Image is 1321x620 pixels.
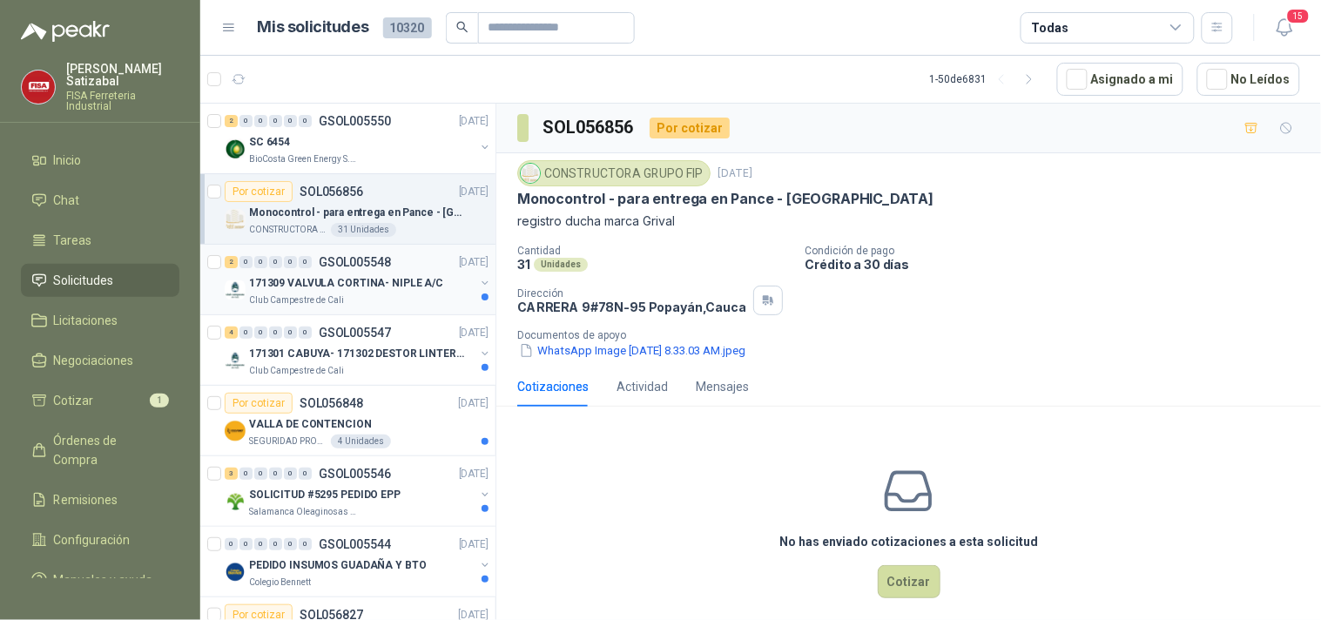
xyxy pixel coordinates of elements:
[66,91,179,111] p: FISA Ferreteria Industrial
[225,538,238,550] div: 0
[517,190,933,208] p: Monocontrol - para entrega en Pance - [GEOGRAPHIC_DATA]
[249,416,372,433] p: VALLA DE CONTENCION
[225,111,492,166] a: 2 0 0 0 0 0 GSOL005550[DATE] Company LogoSC 6454BioCosta Green Energy S.A.S
[319,115,391,127] p: GSOL005550
[239,538,253,550] div: 0
[930,65,1043,93] div: 1 - 50 de 6831
[284,538,297,550] div: 0
[239,468,253,480] div: 0
[150,394,169,408] span: 1
[517,329,1314,341] p: Documentos de apoyo
[54,311,118,330] span: Licitaciones
[779,532,1038,551] h3: No has enviado cotizaciones a esta solicitud
[456,21,468,33] span: search
[299,538,312,550] div: 0
[54,191,80,210] span: Chat
[249,205,466,221] p: Monocontrol - para entrega en Pance - [GEOGRAPHIC_DATA]
[225,280,246,300] img: Company Logo
[534,258,588,272] div: Unidades
[66,63,179,87] p: [PERSON_NAME] Satizabal
[249,487,401,503] p: SOLICITUD #5295 PEDIDO EPP
[225,138,246,159] img: Company Logo
[249,576,311,590] p: Colegio Bennett
[459,184,489,200] p: [DATE]
[249,134,290,151] p: SC 6454
[54,570,153,590] span: Manuales y ayuda
[319,327,391,339] p: GSOL005547
[319,468,391,480] p: GSOL005546
[269,538,282,550] div: 0
[225,115,238,127] div: 2
[300,185,363,198] p: SOL056856
[517,341,747,360] button: WhatsApp Image [DATE] 8.33.03 AM.jpeg
[54,431,163,469] span: Órdenes de Compra
[21,483,179,516] a: Remisiones
[239,327,253,339] div: 0
[225,327,238,339] div: 4
[249,152,359,166] p: BioCosta Green Energy S.A.S
[383,17,432,38] span: 10320
[258,15,369,40] h1: Mis solicitudes
[254,115,267,127] div: 0
[299,115,312,127] div: 0
[54,231,92,250] span: Tareas
[517,245,792,257] p: Cantidad
[517,212,1300,231] p: registro ducha marca Grival
[543,114,636,141] h3: SOL056856
[878,565,940,598] button: Cotizar
[299,468,312,480] div: 0
[225,463,492,519] a: 3 0 0 0 0 0 GSOL005546[DATE] Company LogoSOLICITUD #5295 PEDIDO EPPSalamanca Oleaginosas SAS
[254,538,267,550] div: 0
[319,538,391,550] p: GSOL005544
[225,421,246,441] img: Company Logo
[254,256,267,268] div: 0
[225,181,293,202] div: Por cotizar
[617,377,668,396] div: Actividad
[459,325,489,341] p: [DATE]
[200,174,495,245] a: Por cotizarSOL056856[DATE] Company LogoMonocontrol - para entrega en Pance - [GEOGRAPHIC_DATA]CON...
[54,151,82,170] span: Inicio
[1286,8,1311,24] span: 15
[459,466,489,482] p: [DATE]
[249,505,359,519] p: Salamanca Oleaginosas SAS
[459,254,489,271] p: [DATE]
[200,386,495,456] a: Por cotizarSOL056848[DATE] Company LogoVALLA DE CONTENCIONSEGURIDAD PROVISER LTDA4 Unidades
[1057,63,1183,96] button: Asignado a mi
[21,184,179,217] a: Chat
[517,257,530,272] p: 31
[21,523,179,556] a: Configuración
[521,164,540,183] img: Company Logo
[517,300,746,314] p: CARRERA 9#78N-95 Popayán , Cauca
[805,257,1314,272] p: Crédito a 30 días
[331,435,391,448] div: 4 Unidades
[299,256,312,268] div: 0
[54,490,118,509] span: Remisiones
[249,275,443,292] p: 171309 VALVULA CORTINA- NIPLE A/C
[459,536,489,553] p: [DATE]
[284,327,297,339] div: 0
[269,115,282,127] div: 0
[21,144,179,177] a: Inicio
[696,377,749,396] div: Mensajes
[225,491,246,512] img: Company Logo
[1269,12,1300,44] button: 15
[718,165,752,182] p: [DATE]
[459,113,489,130] p: [DATE]
[225,252,492,307] a: 2 0 0 0 0 0 GSOL005548[DATE] Company Logo171309 VALVULA CORTINA- NIPLE A/CClub Campestre de Cali
[1032,18,1068,37] div: Todas
[21,264,179,297] a: Solicitudes
[331,223,396,237] div: 31 Unidades
[225,468,238,480] div: 3
[249,435,327,448] p: SEGURIDAD PROVISER LTDA
[54,391,94,410] span: Cotizar
[805,245,1314,257] p: Condición de pago
[1197,63,1300,96] button: No Leídos
[269,327,282,339] div: 0
[225,322,492,378] a: 4 0 0 0 0 0 GSOL005547[DATE] Company Logo171301 CABUYA- 171302 DESTOR LINTER- 171305 PINZAClub Ca...
[21,224,179,257] a: Tareas
[269,468,282,480] div: 0
[459,395,489,412] p: [DATE]
[249,223,327,237] p: CONSTRUCTORA GRUPO FIP
[249,346,466,362] p: 171301 CABUYA- 171302 DESTOR LINTER- 171305 PINZA
[225,350,246,371] img: Company Logo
